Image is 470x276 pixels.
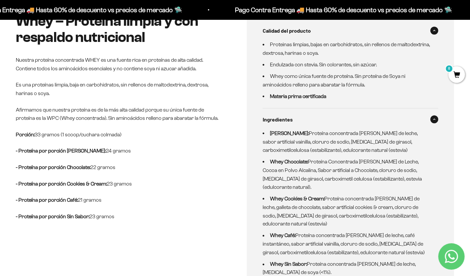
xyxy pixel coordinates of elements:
p: 33 gramos (1 scoop/cuchara colmada) [16,130,223,139]
p: 21 gramos [16,196,223,204]
mark: 0 [445,65,453,73]
strong: Whey Chocolate: [270,159,308,164]
li: Proteína concentrada [PERSON_NAME] de leche, galleta de chocolate, sabor artificial cookies & cre... [263,194,430,228]
a: 0 [449,72,465,79]
p: 23 gramos [16,212,223,221]
strong: - Proteína por porción Sin Sabor: [16,214,89,219]
p: Pago Contra Entrega 🚚 Hasta 60% de descuento vs precios de mercado 🛸 [234,5,451,15]
strong: - Proteína por porción Café: [16,197,78,203]
p: Nuestra proteína concentrada WHEY es una fuente rica en proteínas de alta calidad. Contiene todos... [16,56,223,73]
span: Ingredientes [263,115,293,124]
summary: Ingredientes [263,109,438,130]
strong: Whey Cookies & Cream: [270,196,324,201]
li: Whey como única fuente de proteína. Sin proteína de Soya ni aminoácidos relleno para abaratar la ... [263,72,430,89]
summary: Calidad del producto [263,20,438,42]
span: Calidad del producto [263,26,311,35]
p: 24 gramos [16,147,223,155]
li: Proteína concentrada [PERSON_NAME] de leche, sabor artificial vainilla, cloruro de sodio, [MEDICA... [263,129,430,155]
li: Endulzada con stevia. Sin colorantes, sin azúcar. [263,60,430,69]
strong: Materia prima certificada [270,93,326,99]
strong: - Proteína por porción [PERSON_NAME]: [16,148,106,154]
h2: Whey – Proteína limpia y con respaldo nutricional [16,13,223,45]
p: Es una proteínas limpia, baja en carbohidratos, sin rellenos de maltodextrina, dextrosa, harinas ... [16,81,223,97]
strong: - Proteína por porción Cookies & Cream: [16,181,107,187]
li: Proteína concentrada [PERSON_NAME] de leche, café instantáneo, sabor artificial vainilla, cloruro... [263,231,430,257]
strong: [PERSON_NAME]: [270,130,309,136]
p: Afirmamos que nuestra proteína es de la más alta calidad porque su única fuente de proteína es la... [16,106,223,122]
p: 23 gramos [16,180,223,188]
strong: Whey Café: [270,233,295,238]
p: 22 gramos [16,163,223,172]
strong: Porción: [16,132,35,137]
li: Proteinas limpias, bajas en carbohidratos, sin rellenos de maltodextrina, dextrosa, harinas o soya. [263,40,430,57]
li: Proteína Concentrada [PERSON_NAME] de Leche, Cocoa en Polvo Alcalina, Sabor artificial a Chocolat... [263,157,430,191]
strong: - Proteína por porción Chocolate: [16,164,90,170]
strong: Whey Sin Sabor: [270,261,307,267]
